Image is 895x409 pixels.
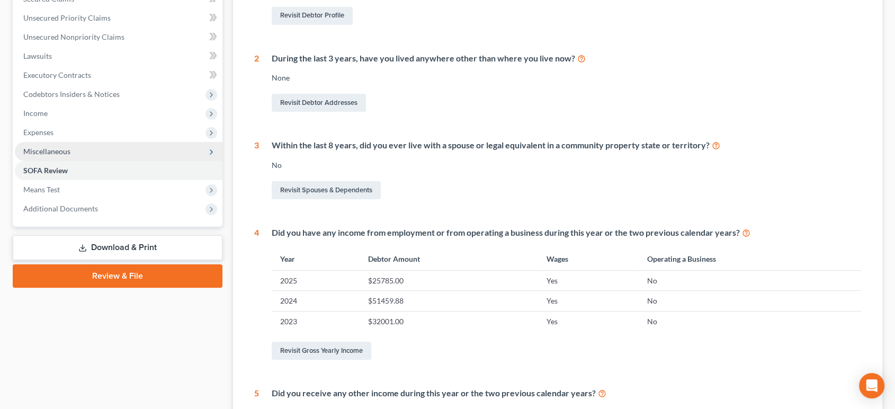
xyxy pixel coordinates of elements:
[23,128,53,137] span: Expenses
[13,264,222,288] a: Review & File
[639,291,862,311] td: No
[639,271,862,291] td: No
[15,66,222,85] a: Executory Contracts
[272,94,366,112] a: Revisit Debtor Addresses
[15,47,222,66] a: Lawsuits
[538,271,638,291] td: Yes
[272,387,862,399] div: Did you receive any other income during this year or the two previous calendar years?
[360,247,538,270] th: Debtor Amount
[254,227,259,362] div: 4
[859,373,884,398] div: Open Intercom Messenger
[272,311,360,331] td: 2023
[254,139,259,201] div: 3
[254,52,259,114] div: 2
[13,235,222,260] a: Download & Print
[23,204,98,213] span: Additional Documents
[23,109,48,118] span: Income
[272,227,862,239] div: Did you have any income from employment or from operating a business during this year or the two ...
[360,291,538,311] td: $51459.88
[272,160,862,171] div: No
[23,147,70,156] span: Miscellaneous
[272,73,862,83] div: None
[272,271,360,291] td: 2025
[538,311,638,331] td: Yes
[23,32,124,41] span: Unsecured Nonpriority Claims
[23,13,111,22] span: Unsecured Priority Claims
[15,161,222,180] a: SOFA Review
[15,8,222,28] a: Unsecured Priority Claims
[639,311,862,331] td: No
[23,70,91,79] span: Executory Contracts
[360,311,538,331] td: $32001.00
[23,51,52,60] span: Lawsuits
[272,139,862,152] div: Within the last 8 years, did you ever live with a spouse or legal equivalent in a community prope...
[272,52,862,65] div: During the last 3 years, have you lived anywhere other than where you live now?
[272,291,360,311] td: 2024
[360,271,538,291] td: $25785.00
[23,166,68,175] span: SOFA Review
[538,247,638,270] th: Wages
[639,247,862,270] th: Operating a Business
[272,247,360,270] th: Year
[272,342,371,360] a: Revisit Gross Yearly Income
[272,181,381,199] a: Revisit Spouses & Dependents
[23,185,60,194] span: Means Test
[272,7,353,25] a: Revisit Debtor Profile
[538,291,638,311] td: Yes
[15,28,222,47] a: Unsecured Nonpriority Claims
[23,90,120,99] span: Codebtors Insiders & Notices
